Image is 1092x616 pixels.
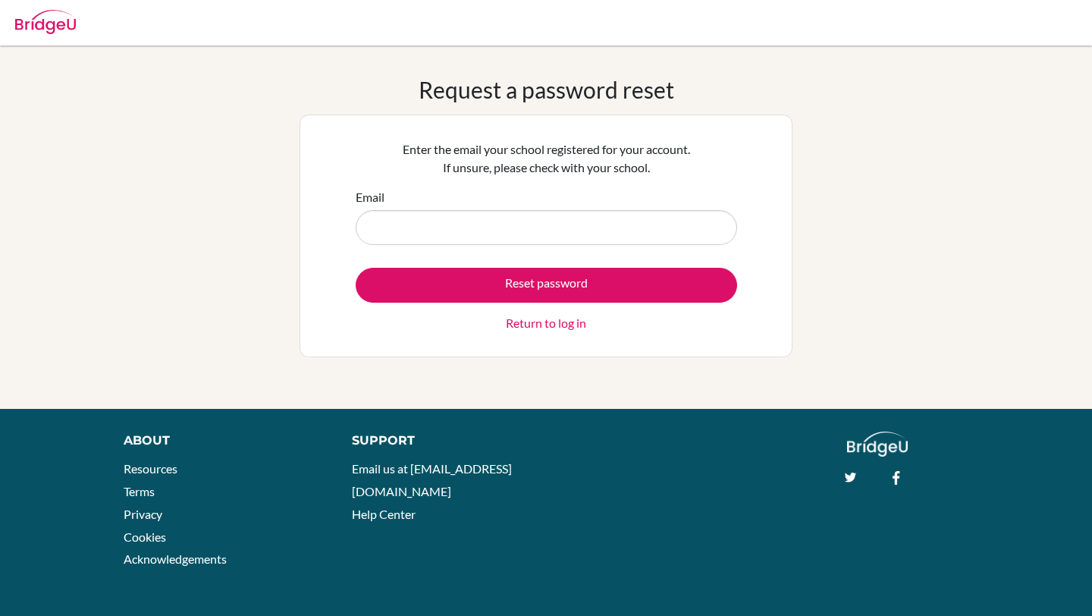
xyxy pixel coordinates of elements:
[356,140,737,177] p: Enter the email your school registered for your account. If unsure, please check with your school.
[124,484,155,498] a: Terms
[124,507,162,521] a: Privacy
[124,530,166,544] a: Cookies
[847,432,908,457] img: logo_white@2x-f4f0deed5e89b7ecb1c2cc34c3e3d731f90f0f143d5ea2071677605dd97b5244.png
[124,461,177,476] a: Resources
[352,461,512,498] a: Email us at [EMAIL_ADDRESS][DOMAIN_NAME]
[356,268,737,303] button: Reset password
[352,507,416,521] a: Help Center
[124,432,318,450] div: About
[352,432,531,450] div: Support
[356,188,384,206] label: Email
[419,76,674,103] h1: Request a password reset
[15,10,76,34] img: Bridge-U
[124,552,227,566] a: Acknowledgements
[506,314,586,332] a: Return to log in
